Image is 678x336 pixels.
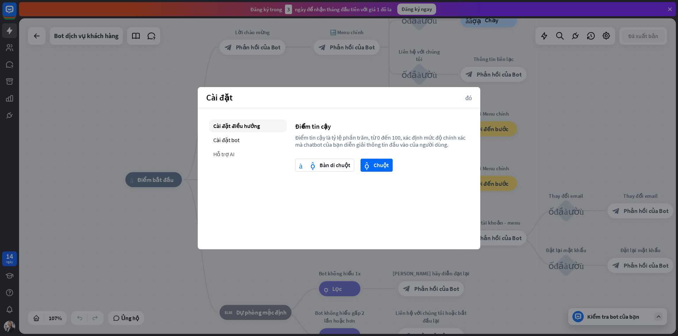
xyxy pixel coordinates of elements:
[466,220,521,226] font: Sự cố tài khoản - menu
[548,206,584,215] font: khối_đầu_vào_người_dùng
[299,161,315,169] font: bàn di chuột
[414,285,459,292] font: Phản hồi của Bot
[546,247,586,253] font: Đặt lại mật khẩu
[485,16,498,23] font: Chảy
[250,6,282,13] font: Đăng ký trong
[295,134,465,148] font: Điểm tin cậy là tỷ lệ phần trăm, từ 0 đến 100, xác định mức độ chính xác mà chatbot của bạn diễn ...
[477,179,509,187] font: Đi đến bước
[548,260,584,270] font: khối_đầu_vào_người_dùng
[622,30,665,42] button: Đã xuất bản
[402,6,432,12] font: Đăng ký ngay
[236,308,287,316] font: Dự phòng mặc định
[6,252,13,261] font: 14
[2,251,17,266] a: 14 ngày
[287,6,290,13] font: 3
[587,313,639,320] font: Kiểm tra bot của bạn
[403,285,410,292] font: block_bot_response
[315,310,364,324] font: Bot không hiểu gấp 2 lần hoặc hơn
[6,3,27,24] button: Mở tiện ích trò chuyện LiveChat
[54,27,119,45] div: Bot dịch vụ khách hàng
[332,285,342,292] font: Lọc
[620,247,661,253] font: Đặt lại mật khẩu
[236,43,281,51] font: Phản hồi của Bot
[361,159,393,172] button: chuộtChuột
[54,32,119,40] font: Bot dịch vụ khách hàng
[549,192,583,199] font: Thay đổi email
[295,6,392,13] font: ngày để nhận tháng đầu tiên với giá 1 đô la
[295,159,354,172] button: bàn di chuộtBàn di chuột
[628,32,658,39] font: Đã xuất bản
[213,151,234,158] font: Hỗ trợ AI
[477,71,522,78] font: Phản hồi của Bot
[295,122,331,130] font: Điểm tin cậy
[320,161,350,169] font: Bàn di chuột
[469,110,509,117] font: Đi tới Menu chính
[213,122,260,129] font: Cài đặt điều hướng
[213,136,239,143] font: Cài đặt bot
[137,176,173,183] font: Điểm bắt đầu
[393,270,470,277] font: [PERSON_NAME] hãy diễn đạt lại
[121,314,139,322] font: Ủng hộ
[6,259,13,264] font: ngày
[465,94,472,100] font: đóng
[49,314,62,322] font: 107%
[319,270,361,277] font: Bot không hiểu 1x
[474,56,514,63] font: Thông tin liên lạc
[225,308,232,316] font: block_fallback
[469,165,509,172] font: Đi tới Menu chính
[477,234,522,242] font: Phản hồi của Bot
[477,125,509,133] font: Đi đến bước
[364,161,369,169] font: chuột
[612,207,620,214] font: block_bot_response
[235,29,269,35] font: Lời chào mừng
[206,92,233,103] font: Cài đặt
[330,29,364,35] font: 🔙 Menu chính
[624,261,668,269] font: Phản hồi của Bot
[612,261,620,269] font: block_bot_response
[130,176,133,183] font: nhà_2
[324,285,328,292] font: lọc
[623,192,658,199] font: Thay đổi email
[624,207,668,214] font: Phản hồi của Bot
[402,15,437,24] font: khối_đầu_vào_người_dùng
[399,48,440,63] font: Liên hệ với chúng tôi
[402,69,437,79] font: khối_đầu_vào_người_dùng
[465,16,481,23] font: cây_xây_thợ_tạo
[225,43,232,51] font: block_bot_response
[319,43,326,51] font: block_bot_response
[330,43,375,51] font: Phản hồi của Bot
[465,71,473,78] font: block_bot_response
[395,310,466,324] font: Liên hệ với chúng tôi hoặc bắt đầu lại
[374,161,389,169] font: Chuột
